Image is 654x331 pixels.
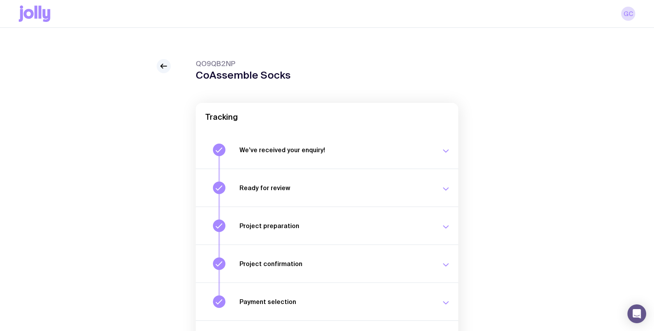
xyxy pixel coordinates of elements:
[196,207,458,245] button: Project preparation
[196,131,458,169] button: We’ve received your enquiry!
[196,245,458,282] button: Project confirmation
[621,7,635,21] a: GC
[239,260,432,268] h3: Project confirmation
[196,282,458,320] button: Payment selection
[627,304,646,323] div: Open Intercom Messenger
[239,184,432,192] h3: Ready for review
[196,169,458,207] button: Ready for review
[205,112,449,122] h2: Tracking
[196,69,291,81] h1: CoAssemble Socks
[239,222,432,230] h3: Project preparation
[239,298,432,306] h3: Payment selection
[239,146,432,154] h3: We’ve received your enquiry!
[196,59,291,68] span: QO9QB2NP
